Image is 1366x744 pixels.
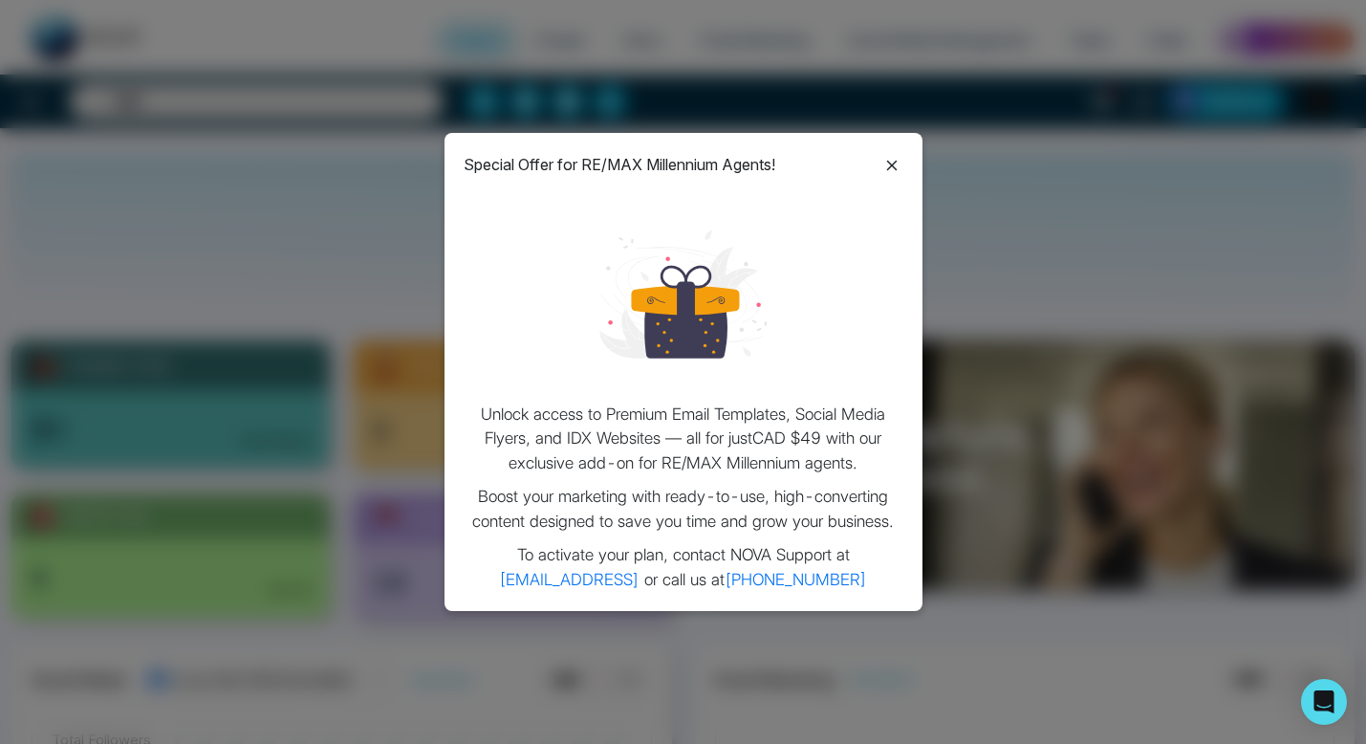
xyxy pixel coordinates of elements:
p: Unlock access to Premium Email Templates, Social Media Flyers, and IDX Websites — all for just CA... [464,403,903,476]
img: loading [599,210,767,378]
div: Open Intercom Messenger [1301,679,1347,725]
p: Boost your marketing with ready-to-use, high-converting content designed to save you time and gro... [464,485,903,534]
p: Special Offer for RE/MAX Millennium Agents! [464,153,775,176]
p: To activate your plan, contact NOVA Support at or call us at [464,543,903,592]
a: [PHONE_NUMBER] [725,570,867,589]
a: [EMAIL_ADDRESS] [499,570,640,589]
